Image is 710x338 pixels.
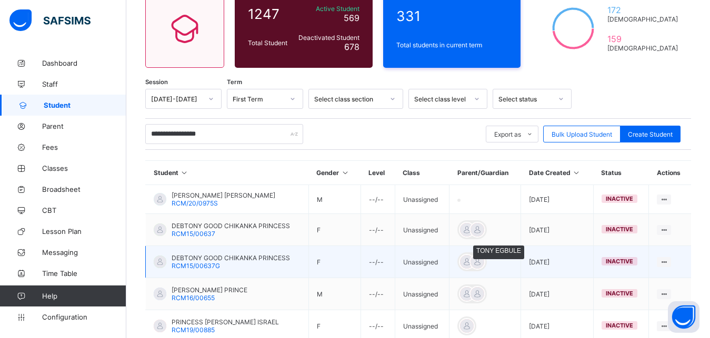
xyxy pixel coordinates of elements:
[308,246,361,278] td: F
[42,206,126,214] span: CBT
[607,5,678,15] span: 172
[396,8,508,24] span: 331
[42,185,126,193] span: Broadsheet
[172,318,279,326] span: PRINCESS [PERSON_NAME] ISRAEL
[42,248,126,257] span: Messaging
[308,214,361,246] td: F
[227,78,242,86] span: Term
[498,95,552,103] div: Select status
[361,246,395,278] td: --/--
[521,185,594,214] td: [DATE]
[172,294,215,302] span: RCM16/00655
[395,185,449,214] td: Unassigned
[44,101,126,109] span: Student
[395,161,449,185] th: Class
[308,185,361,214] td: M
[521,278,594,310] td: [DATE]
[361,161,395,185] th: Level
[172,326,215,334] span: RCM19/00885
[494,130,521,138] span: Export as
[628,130,673,138] span: Create Student
[314,95,384,103] div: Select class section
[248,6,291,22] span: 1247
[308,161,361,185] th: Gender
[668,301,699,333] button: Open asap
[245,36,294,49] div: Total Student
[606,258,633,265] span: inactive
[42,164,126,172] span: Classes
[607,44,678,52] span: [DEMOGRAPHIC_DATA]
[42,313,126,321] span: Configuration
[521,161,594,185] th: Date Created
[151,95,202,103] div: [DATE]-[DATE]
[172,199,218,207] span: RCM/20/0975S
[361,185,395,214] td: --/--
[344,42,359,52] span: 678
[296,5,359,13] span: Active Student
[395,278,449,310] td: Unassigned
[572,169,581,177] i: Sort in Ascending Order
[606,290,633,297] span: inactive
[42,292,126,300] span: Help
[649,161,691,185] th: Actions
[296,34,359,42] span: Deactivated Student
[414,95,468,103] div: Select class level
[42,227,126,235] span: Lesson Plan
[606,226,633,233] span: inactive
[361,278,395,310] td: --/--
[42,143,126,151] span: Fees
[9,9,91,32] img: safsims
[172,262,220,270] span: RCM15/00637G
[606,195,633,202] span: inactive
[396,41,508,49] span: Total students in current term
[607,15,678,23] span: [DEMOGRAPHIC_DATA]
[42,269,126,278] span: Time Table
[172,254,290,262] span: DEBTONY GOOD CHIKANKA PRINCESS
[606,322,633,329] span: inactive
[521,246,594,278] td: [DATE]
[361,214,395,246] td: --/--
[395,214,449,246] td: Unassigned
[172,191,275,199] span: [PERSON_NAME] [PERSON_NAME]
[449,161,521,185] th: Parent/Guardian
[172,222,290,230] span: DEBTONY GOOD CHIKANKA PRINCESS
[42,80,126,88] span: Staff
[395,246,449,278] td: Unassigned
[172,230,215,238] span: RCM15/00637
[308,278,361,310] td: M
[180,169,189,177] i: Sort in Ascending Order
[344,13,359,23] span: 569
[552,130,612,138] span: Bulk Upload Student
[607,34,678,44] span: 159
[521,214,594,246] td: [DATE]
[593,161,649,185] th: Status
[341,169,349,177] i: Sort in Ascending Order
[146,161,309,185] th: Student
[233,95,284,103] div: First Term
[42,122,126,130] span: Parent
[172,286,247,294] span: [PERSON_NAME] PRINCE
[42,59,126,67] span: Dashboard
[145,78,168,86] span: Session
